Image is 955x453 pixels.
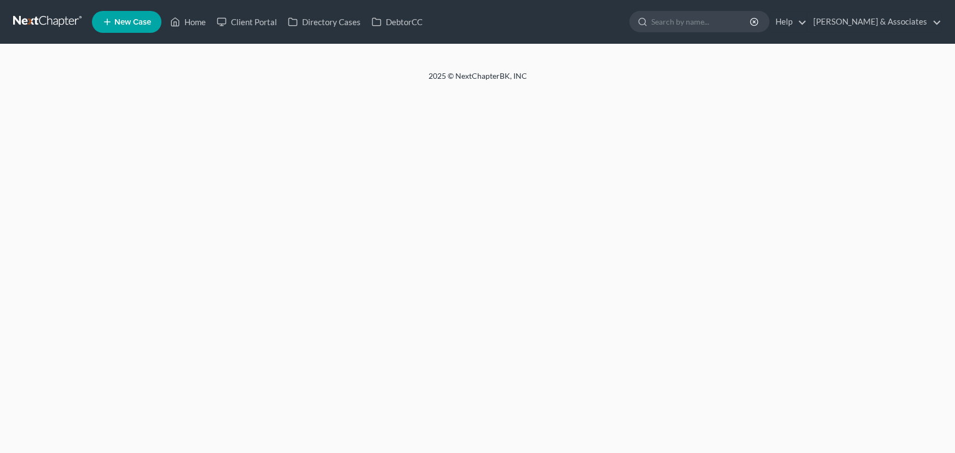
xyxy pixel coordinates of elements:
span: New Case [114,18,151,26]
a: Directory Cases [282,12,366,32]
a: DebtorCC [366,12,428,32]
input: Search by name... [651,11,751,32]
a: [PERSON_NAME] & Associates [808,12,941,32]
a: Help [770,12,807,32]
div: 2025 © NextChapterBK, INC [166,71,790,90]
a: Client Portal [211,12,282,32]
a: Home [165,12,211,32]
